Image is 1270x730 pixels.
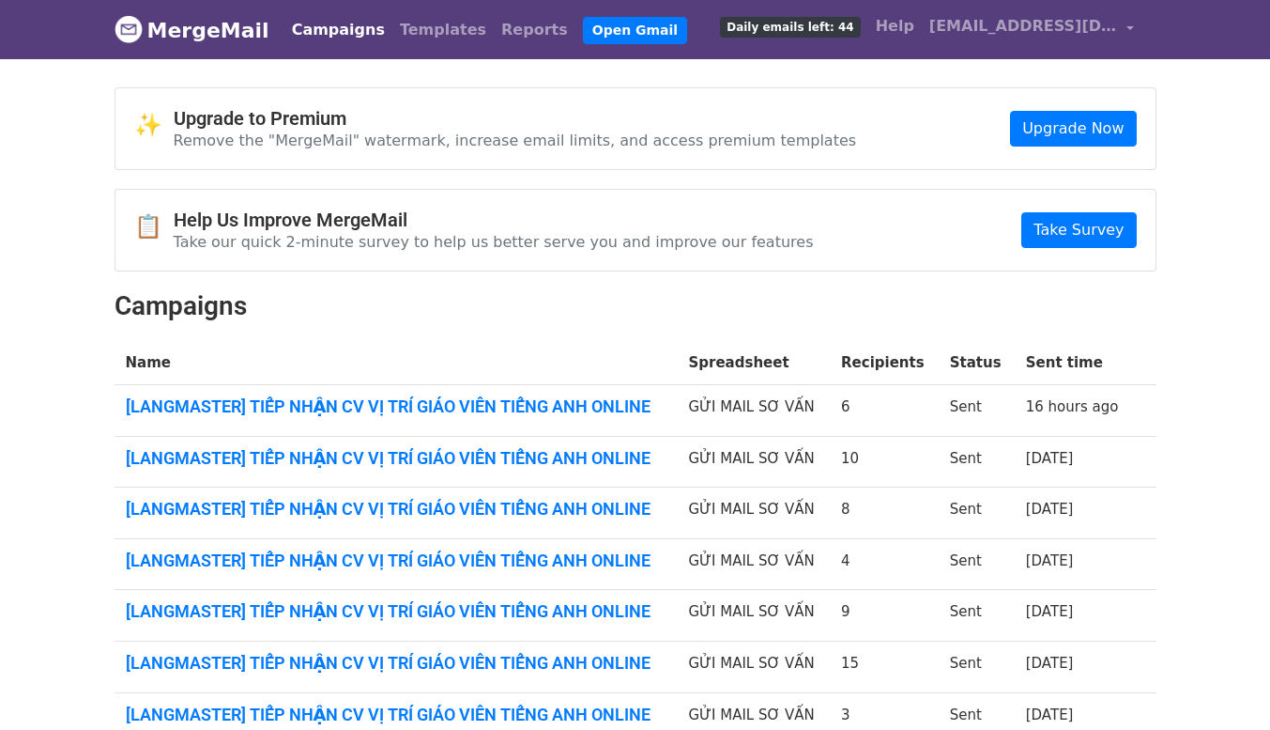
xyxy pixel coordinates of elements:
[392,11,494,49] a: Templates
[830,341,939,385] th: Recipients
[174,209,814,231] h4: Help Us Improve MergeMail
[494,11,575,49] a: Reports
[830,590,939,642] td: 9
[115,341,678,385] th: Name
[115,15,143,43] img: MergeMail logo
[126,551,666,571] a: [LANGMASTER] TIẾP NHẬN CV VỊ TRÍ GIÁO VIÊN TIẾNG ANH ONLINE
[126,653,666,674] a: [LANGMASTER] TIẾP NHẬN CV VỊ TRÍ GIÁO VIÊN TIẾNG ANH ONLINE
[678,590,831,642] td: GỬI MAIL SƠ VẤN
[939,385,1015,437] td: Sent
[134,213,174,241] span: 📋
[126,396,666,417] a: [LANGMASTER] TIẾP NHẬN CV VỊ TRÍ GIÁO VIÊN TIẾNG ANH ONLINE
[1026,603,1074,620] a: [DATE]
[939,642,1015,693] td: Sent
[1026,655,1074,672] a: [DATE]
[678,642,831,693] td: GỬI MAIL SƠ VẤN
[720,17,860,38] span: Daily emails left: 44
[126,448,666,469] a: [LANGMASTER] TIẾP NHẬN CV VỊ TRÍ GIÁO VIÊN TIẾNG ANH ONLINE
[1026,398,1119,415] a: 16 hours ago
[583,17,687,44] a: Open Gmail
[134,112,174,139] span: ✨
[939,590,1015,642] td: Sent
[1026,707,1074,723] a: [DATE]
[922,8,1141,52] a: [EMAIL_ADDRESS][DOMAIN_NAME]
[939,488,1015,539] td: Sent
[830,385,939,437] td: 6
[1010,111,1136,147] a: Upgrade Now
[1015,341,1133,385] th: Sent time
[830,488,939,539] td: 8
[678,538,831,590] td: GỬI MAIL SƠ VẤN
[174,232,814,252] p: Take our quick 2-minute survey to help us better serve you and improve our features
[1026,552,1074,569] a: [DATE]
[115,290,1156,322] h2: Campaigns
[929,15,1117,38] span: [EMAIL_ADDRESS][DOMAIN_NAME]
[1026,450,1074,467] a: [DATE]
[868,8,922,45] a: Help
[939,538,1015,590] td: Sent
[678,385,831,437] td: GỬI MAIL SƠ VẤN
[1021,212,1136,248] a: Take Survey
[830,642,939,693] td: 15
[126,705,666,725] a: [LANGMASTER] TIẾP NHẬN CV VỊ TRÍ GIÁO VIÊN TIẾNG ANH ONLINE
[126,601,666,622] a: [LANGMASTER] TIẾP NHẬN CV VỊ TRÍ GIÁO VIÊN TIẾNG ANH ONLINE
[678,341,831,385] th: Spreadsheet
[712,8,867,45] a: Daily emails left: 44
[678,488,831,539] td: GỬI MAIL SƠ VẤN
[830,436,939,488] td: 10
[1026,501,1074,518] a: [DATE]
[126,499,666,520] a: [LANGMASTER] TIẾP NHẬN CV VỊ TRÍ GIÁO VIÊN TIẾNG ANH ONLINE
[115,10,269,50] a: MergeMail
[174,107,857,130] h4: Upgrade to Premium
[939,341,1015,385] th: Status
[174,131,857,150] p: Remove the "MergeMail" watermark, increase email limits, and access premium templates
[678,436,831,488] td: GỬI MAIL SƠ VẤN
[939,436,1015,488] td: Sent
[284,11,392,49] a: Campaigns
[830,538,939,590] td: 4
